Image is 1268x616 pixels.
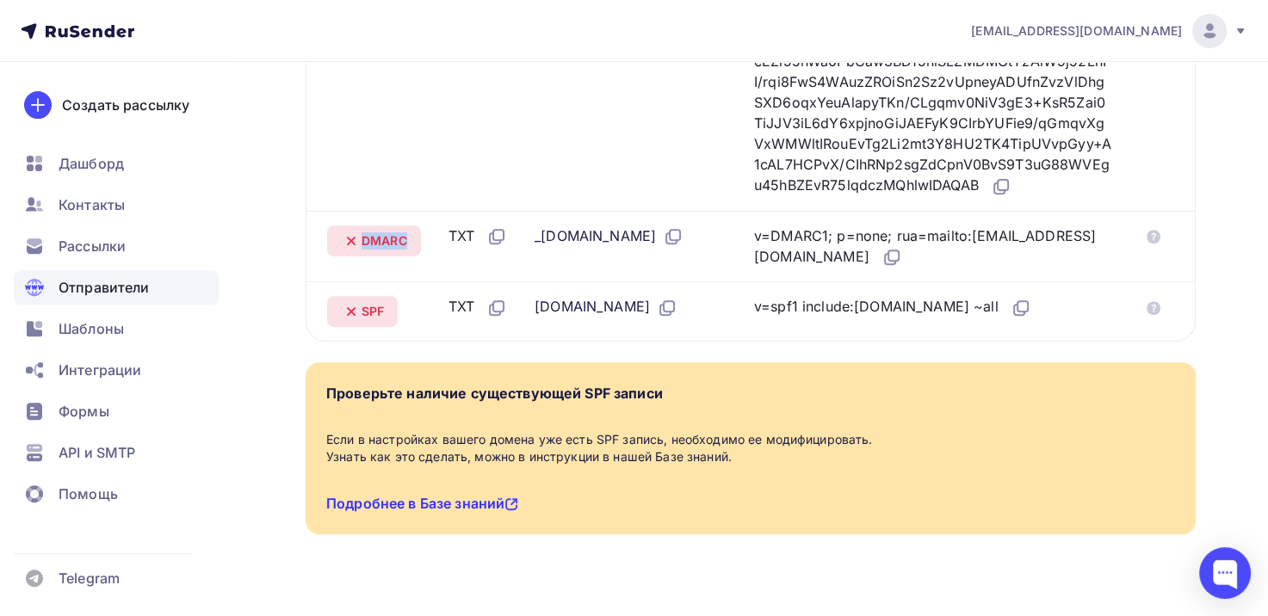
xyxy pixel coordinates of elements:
[754,225,1112,268] div: v=DMARC1; p=none; rua=mailto:[EMAIL_ADDRESS][DOMAIN_NAME]
[448,225,507,248] div: TXT
[14,270,219,305] a: Отправители
[14,146,219,181] a: Дашборд
[59,568,120,588] span: Telegram
[971,22,1182,40] span: [EMAIL_ADDRESS][DOMAIN_NAME]
[62,95,189,115] div: Создать рассылку
[448,296,507,318] div: TXT
[14,188,219,222] a: Контакты
[59,401,109,422] span: Формы
[59,194,125,215] span: Контакты
[14,394,219,428] a: Формы
[14,229,219,263] a: Рассылки
[326,495,518,512] a: Подробнее в Базе знаний
[59,236,126,256] span: Рассылки
[326,431,1175,465] div: Если в настройках вашего домена уже есть SPF запись, необходимо ее модифицировать. Узнать как это...
[59,277,150,298] span: Отправители
[362,303,384,320] span: SPF
[326,383,663,403] div: Проверьте наличие существующей SPF записи
[59,153,124,174] span: Дашборд
[535,225,683,248] div: _[DOMAIN_NAME]
[362,232,407,249] span: DMARC
[59,360,141,380] span: Интеграции
[59,484,118,504] span: Помощь
[971,14,1247,48] a: [EMAIL_ADDRESS][DOMAIN_NAME]
[535,296,677,318] div: [DOMAIN_NAME]
[59,442,135,463] span: API и SMTP
[59,318,124,339] span: Шаблоны
[14,311,219,346] a: Шаблоны
[754,296,1031,318] div: v=spf1 include:[DOMAIN_NAME] ~all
